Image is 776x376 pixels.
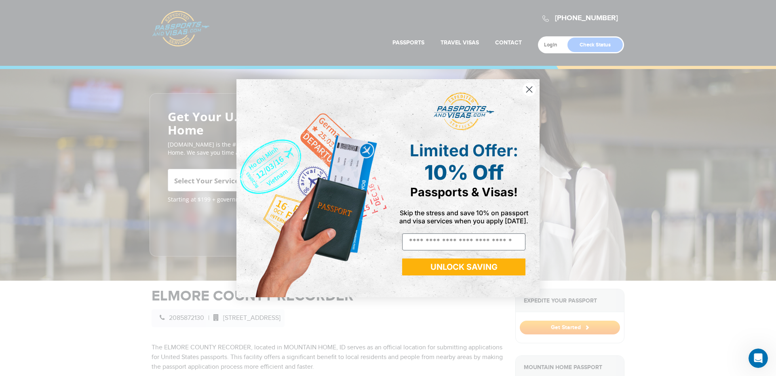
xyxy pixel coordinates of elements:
img: passports and visas [434,92,494,130]
span: Skip the stress and save 10% on passport and visa services when you apply [DATE]. [399,209,528,225]
span: 10% Off [424,160,504,185]
button: UNLOCK SAVING [402,258,525,275]
span: Limited Offer: [410,141,518,160]
img: de9cda0d-0715-46ca-9a25-073762a91ba7.png [236,79,388,297]
span: Passports & Visas! [410,185,518,199]
iframe: Intercom live chat [749,349,768,368]
button: Close dialog [522,82,536,97]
